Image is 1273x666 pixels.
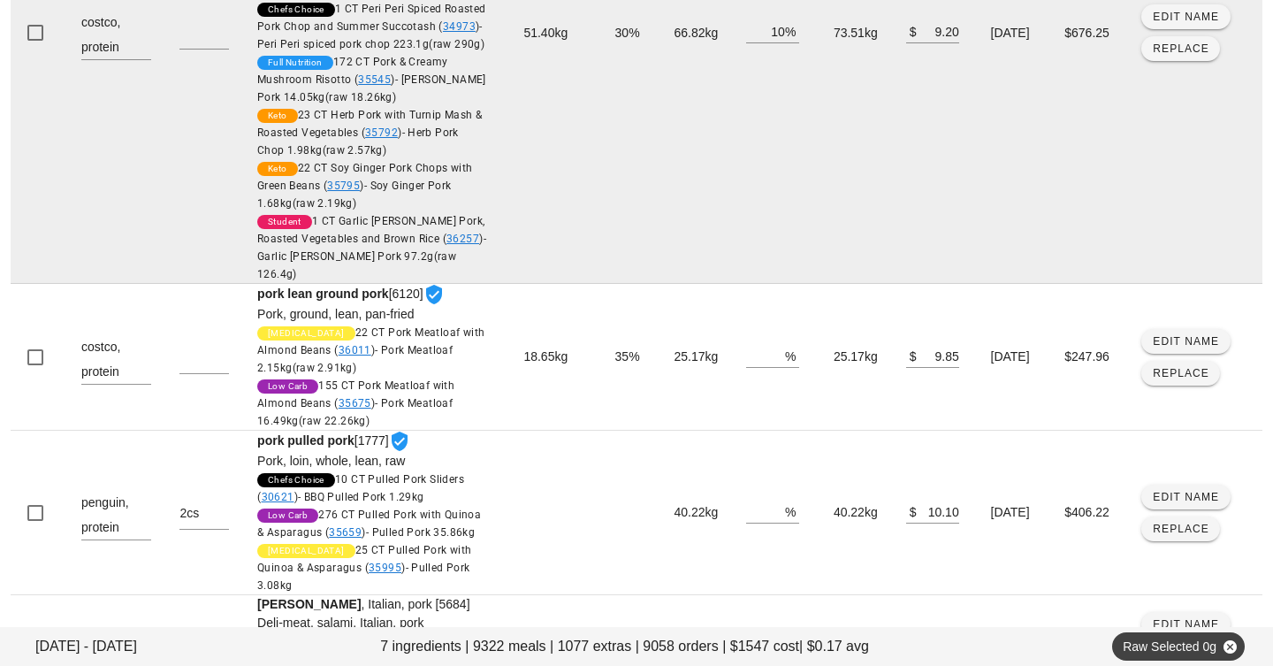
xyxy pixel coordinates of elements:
[268,544,345,558] span: [MEDICAL_DATA]
[1141,36,1220,61] button: Replace
[1064,26,1109,40] span: $676.25
[1152,42,1209,55] span: Replace
[523,26,568,40] span: 51.40kg
[906,19,917,42] div: $
[257,307,414,321] span: Pork, ground, lean, pan-fried
[329,526,362,539] a: 35659
[1123,632,1234,661] span: Raw Selected 0g
[1152,618,1219,631] span: Edit Name
[1222,639,1238,655] button: Close
[257,287,389,301] strong: pork lean ground pork
[268,509,308,523] span: Low Carb
[1152,491,1219,503] span: Edit Name
[1064,349,1109,364] span: $247.96
[257,326,484,374] span: 22 CT Pork Meatloaf with Almond Beans ( )
[813,431,891,595] td: 40.22kg
[365,126,398,139] a: 35792
[1152,367,1209,379] span: Replace
[268,162,287,176] span: Keto
[615,349,640,364] span: 35%
[298,491,424,503] span: - BBQ Pulled Pork 1.29kg
[799,636,869,657] span: | $0.17 avg
[906,344,917,367] div: $
[268,326,345,341] span: [MEDICAL_DATA]
[257,233,486,280] span: - Garlic [PERSON_NAME] Pork 97.2g
[366,526,475,539] span: - Pulled Pork 35.86kg
[429,38,484,50] span: (raw 290g)
[654,284,733,431] td: 25.17kg
[1141,329,1231,354] button: Edit Name
[257,544,471,592] span: 25 CT Pulled Pork with Quinoa & Asparagus ( )
[299,415,370,427] span: (raw 22.26kg)
[268,215,301,229] span: Student
[257,454,405,468] span: Pork, loin, whole, lean, raw
[257,287,486,430] span: [6120]
[1152,11,1219,23] span: Edit Name
[1152,523,1209,535] span: Replace
[257,509,481,539] span: 276 CT Pulled Pork with Quinoa & Asparagus ( )
[785,500,799,523] div: %
[268,379,308,394] span: Low Carb
[257,433,486,594] span: [1777]
[293,197,357,210] span: (raw 2.19kg)
[323,144,387,157] span: (raw 2.57kg)
[268,3,324,17] span: Chefs Choice
[1141,612,1231,637] button: Edit Name
[654,431,733,595] td: 40.22kg
[257,109,482,157] span: 23 CT Herb Pork with Turnip Mash & Roasted Vegetables ( )
[257,597,361,611] strong: [PERSON_NAME]
[977,431,1049,595] td: [DATE]
[339,344,371,356] a: 36011
[257,56,486,103] span: 172 CT Pork & Creamy Mushroom Risotto ( )
[257,473,464,503] span: 10 CT Pulled Pork Sliders ( )
[785,344,799,367] div: %
[257,616,423,630] span: Deli-meat, salami, Italian, pork
[257,215,486,280] span: 1 CT Garlic [PERSON_NAME] Pork, Roasted Vegetables and Brown Rice ( )
[257,126,459,157] span: - Herb Pork Chop 1.98kg
[369,562,401,574] a: 35995
[1064,505,1109,519] span: $406.22
[977,284,1049,431] td: [DATE]
[615,26,640,40] span: 30%
[358,73,391,86] a: 35545
[813,284,891,431] td: 25.17kg
[257,162,472,210] span: 22 CT Soy Ginger Pork Chops with Green Beans ( )
[325,91,396,103] span: (raw 18.26kg)
[1141,4,1231,29] button: Edit Name
[443,20,476,33] a: 34973
[257,180,451,210] span: - Soy Ginger Pork 1.68kg
[339,397,371,410] a: 35675
[257,379,454,427] span: 155 CT Pork Meatloaf with Almond Beans ( )
[262,491,294,503] a: 30621
[1152,335,1219,348] span: Edit Name
[1141,361,1220,386] button: Replace
[257,562,470,592] span: - Pulled Pork 3.08kg
[523,349,568,364] span: 18.65kg
[906,500,917,523] div: $
[268,56,323,70] span: Full Nutrition
[785,19,799,42] div: %
[1141,517,1220,541] button: Replace
[268,473,324,487] span: Chefs Choice
[327,180,360,192] a: 35795
[268,109,287,123] span: Keto
[293,362,357,374] span: (raw 2.91kg)
[257,433,354,448] strong: pork pulled pork
[257,3,485,50] span: 1 CT Peri Peri Spiced Roasted Pork Chop and Summer Succotash ( )
[1141,485,1231,509] button: Edit Name
[446,233,479,245] a: 36257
